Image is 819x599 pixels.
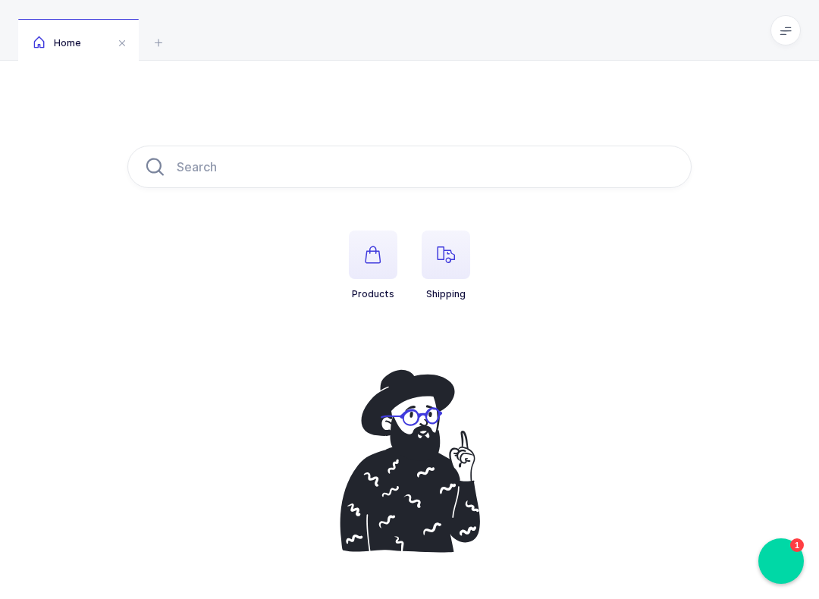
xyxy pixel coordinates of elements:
[758,538,804,584] div: 1
[422,231,470,300] button: Shipping
[127,146,692,188] input: Search
[349,231,397,300] button: Products
[790,538,804,552] div: 1
[33,37,81,49] span: Home
[325,361,494,561] img: pointing-up.svg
